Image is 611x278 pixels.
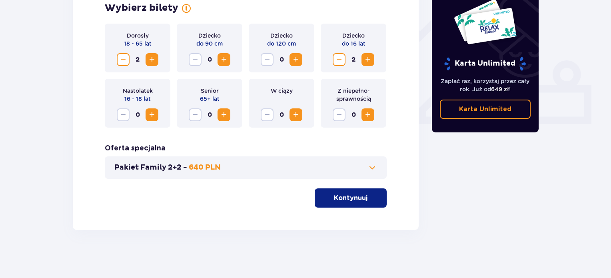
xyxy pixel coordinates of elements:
a: Karta Unlimited [440,100,531,119]
button: Zwiększ [361,108,374,121]
p: do 120 cm [267,40,296,48]
span: 2 [131,53,144,66]
button: Zmniejsz [189,108,202,121]
button: Pakiet Family 2+2 -640 PLN [114,163,377,172]
p: Karta Unlimited [459,105,511,114]
p: Pakiet Family 2+2 - [114,163,187,172]
h2: Wybierz bilety [105,2,178,14]
p: Zapłać raz, korzystaj przez cały rok. Już od ! [440,77,531,93]
p: Karta Unlimited [443,57,527,71]
span: 0 [347,108,360,121]
button: Zmniejsz [261,108,274,121]
p: 65+ lat [200,95,220,103]
button: Zwiększ [218,53,230,66]
button: Zwiększ [290,53,302,66]
button: Zmniejsz [333,108,345,121]
button: Zwiększ [290,108,302,121]
button: Kontynuuj [315,188,387,208]
button: Zwiększ [146,53,158,66]
p: Nastolatek [123,87,153,95]
button: Zmniejsz [189,53,202,66]
p: W ciąży [271,87,293,95]
p: Dziecko [270,32,293,40]
span: 2 [347,53,360,66]
p: 640 PLN [189,163,221,172]
span: 0 [275,53,288,66]
span: 649 zł [491,86,509,92]
p: Dorosły [127,32,149,40]
p: Kontynuuj [334,194,367,202]
p: Dziecko [198,32,221,40]
p: 18 - 65 lat [124,40,152,48]
button: Zmniejsz [117,108,130,121]
span: 0 [131,108,144,121]
button: Zmniejsz [117,53,130,66]
p: do 16 lat [342,40,365,48]
h3: Oferta specjalna [105,144,166,153]
span: 0 [203,108,216,121]
span: 0 [203,53,216,66]
p: do 90 cm [196,40,223,48]
p: Dziecko [342,32,365,40]
span: 0 [275,108,288,121]
p: Senior [201,87,219,95]
button: Zwiększ [361,53,374,66]
button: Zwiększ [146,108,158,121]
p: 16 - 18 lat [124,95,151,103]
button: Zwiększ [218,108,230,121]
p: Z niepełno­sprawnością [327,87,380,103]
button: Zmniejsz [261,53,274,66]
button: Zmniejsz [333,53,345,66]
